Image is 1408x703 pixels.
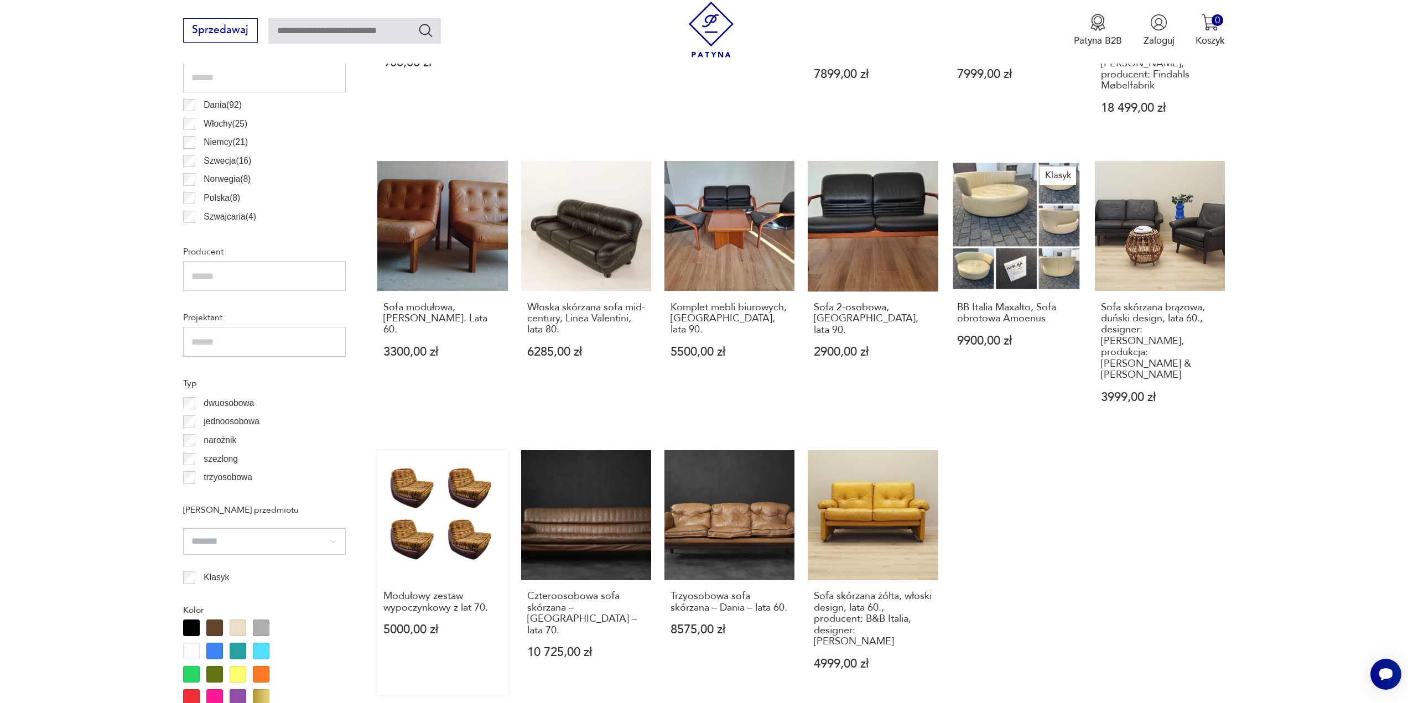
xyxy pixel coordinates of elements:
p: Niemcy ( 21 ) [204,135,248,149]
p: 3999,00 zł [1101,392,1219,403]
p: 6285,00 zł [527,346,646,358]
p: 5500,00 zł [671,346,789,358]
a: Sprzedawaj [183,27,258,35]
a: Komplet mebli biurowych, Włochy, lata 90.Komplet mebli biurowych, [GEOGRAPHIC_DATA], lata 90.5500... [664,161,794,429]
h3: Sofa skórzana żółta, włoski design, lata 60., producent: B&B Italia, designer: [PERSON_NAME] [814,591,932,647]
p: Norwegia ( 8 ) [204,172,251,186]
p: Szwecja ( 16 ) [204,154,251,168]
button: Zaloguj [1144,14,1175,47]
p: Kolor [183,603,346,617]
p: narożnik [204,433,236,447]
button: 0Koszyk [1196,14,1225,47]
a: Trzyosobowa sofa skórzana – Dania – lata 60.Trzyosobowa sofa skórzana – Dania – lata 60.8575,00 zł [664,450,794,696]
a: KlasykBB Italia Maxalto, Sofa obrotowa AmoenusBB Italia Maxalto, Sofa obrotowa Amoenus9900,00 zł [952,161,1082,429]
p: 900,00 zł [383,57,502,69]
a: Sofa modułowa, Gustav Bergmann. Lata 60.Sofa modułowa, [PERSON_NAME]. Lata 60.3300,00 zł [377,161,507,429]
a: Włoska skórzana sofa mid-century, Linea Valentini, lata 80.Włoska skórzana sofa mid-century, Line... [521,161,651,429]
p: 18 499,00 zł [1101,102,1219,114]
a: Ikona medaluPatyna B2B [1074,14,1122,47]
p: Czechosłowacja ( 3 ) [204,228,277,242]
p: Patyna B2B [1074,34,1122,47]
a: Sofa 2-osobowa, Włochy, lata 90.Sofa 2-osobowa, [GEOGRAPHIC_DATA], lata 90.2900,00 zł [808,161,938,429]
p: Polska ( 8 ) [204,191,240,205]
p: 4999,00 zł [814,658,932,670]
h3: Komplet wypoczynkowy niebieski, duński design, lata 60, designer: [PERSON_NAME] Findahl [PERSON_N... [1101,13,1219,92]
p: 3300,00 zł [383,346,502,358]
img: Ikonka użytkownika [1150,14,1167,31]
p: trzyosobowa [204,470,252,485]
a: Sofa skórzana żółta, włoski design, lata 60., producent: B&B Italia, designer: Tobia ScarpaSofa s... [808,450,938,696]
button: Patyna B2B [1074,14,1122,47]
img: Patyna - sklep z meblami i dekoracjami vintage [683,2,739,58]
p: 10 725,00 zł [527,647,646,658]
p: dwuosobowa [204,396,254,410]
h3: Komplet mebli biurowych, [GEOGRAPHIC_DATA], lata 90. [671,302,789,336]
h3: Modułowy zestaw wypoczynkowy z lat 70. [383,591,502,613]
p: Koszyk [1196,34,1225,47]
p: Włochy ( 25 ) [204,117,247,131]
p: Zaloguj [1144,34,1175,47]
a: Modułowy zestaw wypoczynkowy z lat 70.Modułowy zestaw wypoczynkowy z lat 70.5000,00 zł [377,450,507,696]
h3: Sofa modułowa, [PERSON_NAME]. Lata 60. [383,302,502,336]
p: 8575,00 zł [671,624,789,636]
h3: Czteroosobowa sofa skórzana – [GEOGRAPHIC_DATA] – lata 70. [527,591,646,636]
p: Klasyk [204,570,229,585]
h3: Sofa skórzana brązowa, duński design, lata 60., designer: [PERSON_NAME], produkcja: [PERSON_NAME]... [1101,302,1219,381]
a: Czteroosobowa sofa skórzana – Niemcy – lata 70.Czteroosobowa sofa skórzana – [GEOGRAPHIC_DATA] – ... [521,450,651,696]
p: 2900,00 zł [814,346,932,358]
p: 9900,00 zł [957,335,1076,347]
div: 0 [1212,14,1223,26]
p: 5000,00 zł [383,624,502,636]
img: Ikona koszyka [1202,14,1219,31]
img: Ikona medalu [1089,14,1106,31]
p: Producent [183,244,346,259]
p: [PERSON_NAME] przedmiotu [183,503,346,517]
p: 7899,00 zł [814,69,932,80]
button: Szukaj [418,22,434,38]
h3: Sofa 2-osobowa, [GEOGRAPHIC_DATA], lata 90. [814,302,932,336]
h3: BB Italia Maxalto, Sofa obrotowa Amoenus [957,302,1076,325]
h3: Włoska skórzana sofa mid-century, Linea Valentini, lata 80. [527,302,646,336]
p: 7999,00 zł [957,69,1076,80]
p: Projektant [183,310,346,325]
button: Sprzedawaj [183,18,258,43]
p: szezlong [204,452,238,466]
p: jednoosobowa [204,414,259,429]
p: Typ [183,376,346,390]
p: Szwajcaria ( 4 ) [204,210,256,224]
h3: Trzyosobowa sofa skórzana – Dania – lata 60. [671,591,789,613]
iframe: Smartsupp widget button [1370,659,1401,690]
a: Sofa skórzana brązowa, duński design, lata 60., designer: Aage Christiansen, produkcja: Erhardsen... [1095,161,1225,429]
p: Dania ( 92 ) [204,98,242,112]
